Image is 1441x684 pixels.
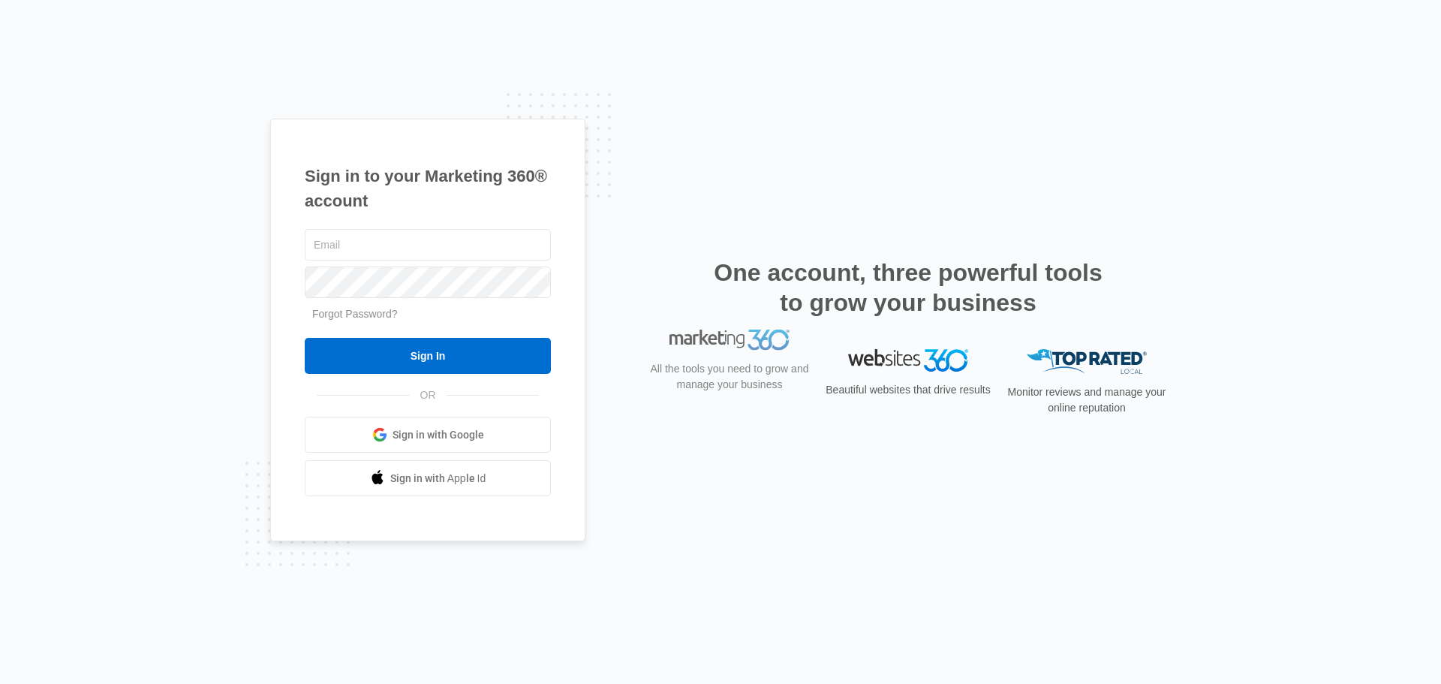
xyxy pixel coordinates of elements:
[645,381,814,412] p: All the tools you need to grow and manage your business
[824,382,992,398] p: Beautiful websites that drive results
[669,349,790,370] img: Marketing 360
[305,164,551,213] h1: Sign in to your Marketing 360® account
[410,387,447,403] span: OR
[390,471,486,487] span: Sign in with Apple Id
[1003,384,1171,416] p: Monitor reviews and manage your online reputation
[305,417,551,453] a: Sign in with Google
[305,460,551,496] a: Sign in with Apple Id
[848,349,968,371] img: Websites 360
[709,258,1107,318] h2: One account, three powerful tools to grow your business
[312,308,398,320] a: Forgot Password?
[1027,349,1147,374] img: Top Rated Local
[305,229,551,261] input: Email
[393,427,484,443] span: Sign in with Google
[305,338,551,374] input: Sign In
